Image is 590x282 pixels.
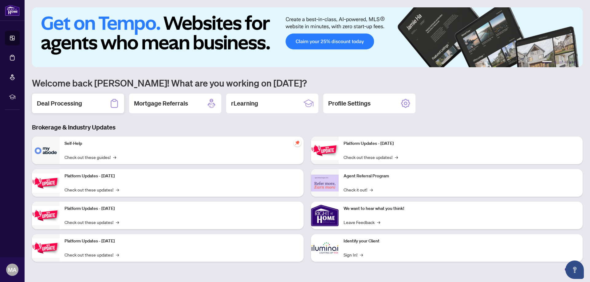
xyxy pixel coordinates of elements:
[32,7,583,67] img: Slide 0
[65,238,299,245] p: Platform Updates - [DATE]
[370,186,373,193] span: →
[32,77,583,89] h1: Welcome back [PERSON_NAME]! What are you working on [DATE]?
[564,61,567,64] button: 4
[559,61,562,64] button: 3
[65,154,116,160] a: Check out these guides!→
[360,251,363,258] span: →
[65,186,119,193] a: Check out these updates!→
[231,99,258,108] h2: rLearning
[5,5,20,16] img: logo
[294,139,301,146] span: pushpin
[344,219,380,226] a: Leave Feedback→
[116,251,119,258] span: →
[377,219,380,226] span: →
[65,219,119,226] a: Check out these updates!→
[32,123,583,132] h3: Brokerage & Industry Updates
[344,205,578,212] p: We want to hear what you think!
[574,61,576,64] button: 6
[113,154,116,160] span: →
[116,186,119,193] span: →
[134,99,188,108] h2: Mortgage Referrals
[344,186,373,193] a: Check it out!→
[116,219,119,226] span: →
[311,175,339,191] img: Agent Referral Program
[344,238,578,245] p: Identify your Client
[32,206,60,225] img: Platform Updates - July 21, 2025
[37,99,82,108] h2: Deal Processing
[565,261,584,279] button: Open asap
[65,140,299,147] p: Self-Help
[344,251,363,258] a: Sign In!→
[311,141,339,160] img: Platform Updates - June 23, 2025
[8,265,17,274] span: MA
[395,154,398,160] span: →
[65,173,299,180] p: Platform Updates - [DATE]
[32,238,60,258] img: Platform Updates - July 8, 2025
[344,154,398,160] a: Check out these updates!→
[569,61,572,64] button: 5
[542,61,552,64] button: 1
[311,234,339,262] img: Identify your Client
[65,205,299,212] p: Platform Updates - [DATE]
[32,137,60,164] img: Self-Help
[65,251,119,258] a: Check out these updates!→
[328,99,371,108] h2: Profile Settings
[311,202,339,229] img: We want to hear what you think!
[344,140,578,147] p: Platform Updates - [DATE]
[554,61,557,64] button: 2
[344,173,578,180] p: Agent Referral Program
[32,173,60,193] img: Platform Updates - September 16, 2025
